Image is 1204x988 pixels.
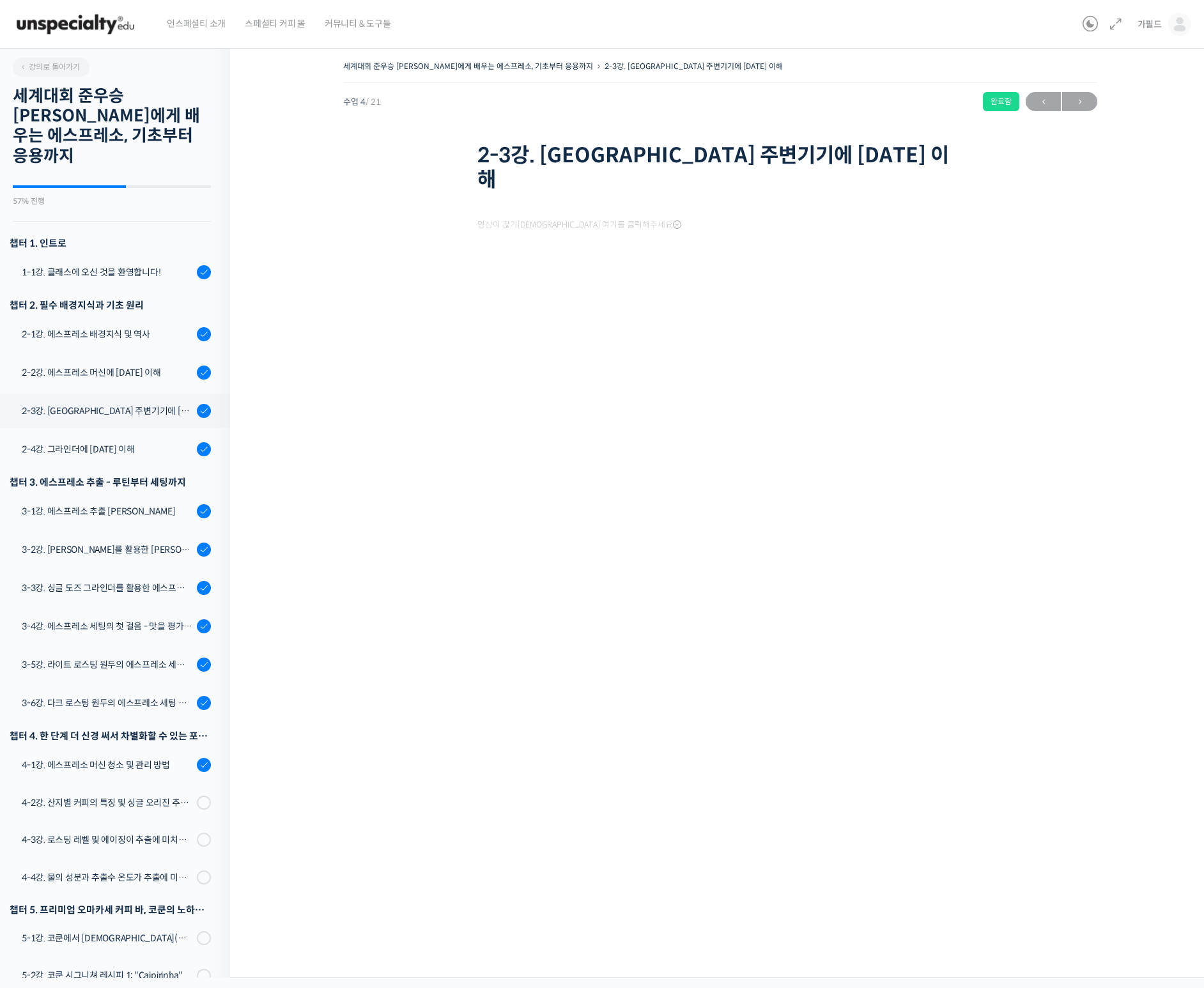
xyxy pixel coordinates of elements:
span: 가필드 [1138,19,1162,30]
div: 3-2강. [PERSON_NAME]를 활용한 [PERSON_NAME] 추출 [PERSON_NAME] [22,543,193,557]
div: 2-2강. 에스프레소 머신에 [DATE] 이해 [22,366,193,380]
div: 57% 진행 [13,197,211,205]
h2: 세계대회 준우승 [PERSON_NAME]에게 배우는 에스프레소, 기초부터 응용까지 [13,86,211,166]
div: 3-3강. 싱글 도즈 그라인더를 활용한 에스프레소 추출 [PERSON_NAME] [22,581,193,595]
div: 챕터 5. 프리미엄 오마카세 커피 바, 코쿤의 노하우 최초 공개 [10,901,211,918]
div: 2-1강. 에스프레소 배경지식 및 역사 [22,327,193,341]
span: → [1062,93,1097,111]
div: 3-5강. 라이트 로스팅 원두의 에스프레소 세팅 방법 [22,658,193,672]
div: 3-4강. 에스프레소 세팅의 첫 걸음 - 맛을 평가하는 3단계 프로세스 & TDS 측정 [22,619,193,633]
div: 4-4강. 물의 성분과 추출수 온도가 추출에 미치는 영향 [22,870,193,884]
h1: 2-3강. [GEOGRAPHIC_DATA] 주변기기에 [DATE] 이해 [477,143,963,192]
a: ←이전 [1026,92,1061,111]
div: 5-1강. 코쿤에서 [DEMOGRAPHIC_DATA](논알콜 칵테일) 음료를 만드는 법 [22,931,193,945]
span: / 21 [366,96,381,107]
div: 챕터 4. 한 단계 더 신경 써서 차별화할 수 있는 포인트들 [10,727,211,745]
div: 4-2강. 산지별 커피의 특징 및 싱글 오리진 추출 방법 [22,796,193,810]
span: 영상이 끊기[DEMOGRAPHIC_DATA] 여기를 클릭해주세요 [477,220,681,230]
div: 2-3강. [GEOGRAPHIC_DATA] 주변기기에 [DATE] 이해 [22,404,193,418]
a: 세계대회 준우승 [PERSON_NAME]에게 배우는 에스프레소, 기초부터 응용까지 [343,61,593,71]
div: 3-6강. 다크 로스팅 원두의 에스프레소 세팅 방법 [22,696,193,710]
div: 챕터 3. 에스프레소 추출 - 루틴부터 세팅까지 [10,474,211,491]
div: 1-1강. 클래스에 오신 것을 환영합니다! [22,265,193,279]
span: 강의로 돌아가기 [19,62,80,72]
div: 4-1강. 에스프레소 머신 청소 및 관리 방법 [22,758,193,772]
a: 다음→ [1062,92,1097,111]
div: 2-4강. 그라인더에 [DATE] 이해 [22,442,193,456]
span: 수업 4 [343,98,381,106]
div: 3-1강. 에스프레소 추출 [PERSON_NAME] [22,504,193,518]
div: 5-2강. 코쿤 시그니쳐 레시피 1: "Caipirinha" [22,968,193,982]
div: 4-3강. 로스팅 레벨 및 에이징이 추출에 미치는 영향 [22,833,193,847]
div: 완료함 [983,92,1019,111]
div: 챕터 2. 필수 배경지식과 기초 원리 [10,297,211,314]
a: 2-3강. [GEOGRAPHIC_DATA] 주변기기에 [DATE] 이해 [605,61,783,71]
h3: 챕터 1. 인트로 [10,235,211,252]
a: 강의로 돌아가기 [13,58,89,77]
span: ← [1026,93,1061,111]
